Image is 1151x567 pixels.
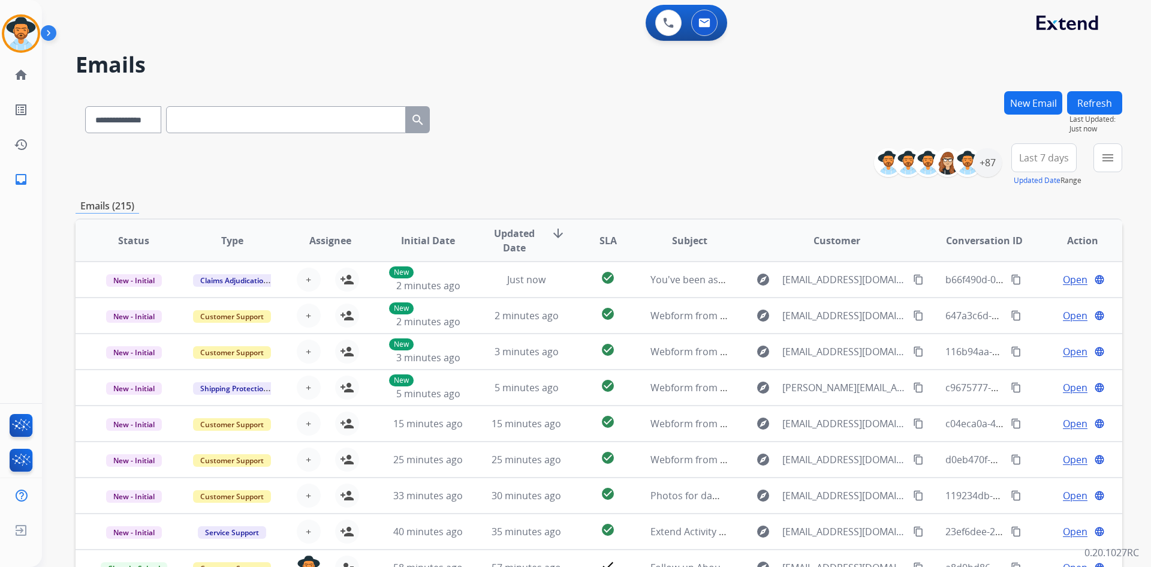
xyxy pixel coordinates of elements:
span: New - Initial [106,274,162,287]
span: c04eca0a-4cef-4295-9725-cc7e9bf2045b [945,417,1123,430]
span: You've been assigned a new service order: 78b5684c-69c8-428b-b209-0577e841f8ff [650,273,1023,286]
span: Open [1063,416,1087,431]
mat-icon: content_copy [913,454,924,465]
span: 116b94aa-10b1-4b57-8eaf-62dac991943f [945,345,1127,358]
span: Customer Support [193,418,271,431]
mat-icon: content_copy [1011,454,1022,465]
span: Open [1063,272,1087,287]
mat-icon: person_add [340,416,354,431]
span: 33 minutes ago [393,489,463,502]
mat-icon: language [1094,490,1105,501]
mat-icon: check_circle [601,379,615,393]
mat-icon: menu [1101,151,1115,165]
span: c9675777-bce3-4e07-8d04-ea1664965b9c [945,381,1130,394]
mat-icon: content_copy [913,274,924,285]
mat-icon: person_add [340,452,354,467]
mat-icon: explore [756,488,770,503]
mat-icon: content_copy [1011,346,1022,357]
mat-icon: language [1094,454,1105,465]
span: 25 minutes ago [492,453,561,466]
span: 647a3c6d-affd-4d01-bad3-ac48e07759e8 [945,309,1128,322]
mat-icon: content_copy [913,310,924,321]
span: New - Initial [106,454,162,467]
button: + [297,448,321,472]
mat-icon: check_circle [601,487,615,501]
span: New - Initial [106,346,162,359]
span: 119234db-eaa5-487d-9b1d-b453b3269c24 [945,489,1134,502]
span: Open [1063,524,1087,539]
span: 3 minutes ago [495,345,559,358]
span: 2 minutes ago [396,279,460,292]
p: New [389,338,414,350]
p: New [389,302,414,314]
p: Emails (215) [76,199,139,214]
span: 5 minutes ago [495,381,559,394]
span: SLA [599,233,617,248]
mat-icon: language [1094,274,1105,285]
p: New [389,266,414,278]
mat-icon: search [411,113,425,127]
span: Open [1063,380,1087,395]
span: Webform from [EMAIL_ADDRESS][DOMAIN_NAME] on [DATE] [650,453,922,466]
span: Webform from [EMAIL_ADDRESS][DOMAIN_NAME] on [DATE] [650,417,922,430]
mat-icon: explore [756,452,770,467]
mat-icon: person_add [340,272,354,287]
mat-icon: explore [756,416,770,431]
span: + [306,416,311,431]
span: b66f490d-0861-4a60-a044-bae5fbf93620 [945,273,1125,286]
mat-icon: person_add [340,524,354,539]
span: Customer Support [193,310,271,323]
div: +87 [973,148,1002,177]
mat-icon: content_copy [1011,310,1022,321]
mat-icon: content_copy [913,526,924,537]
p: 0.20.1027RC [1084,545,1139,560]
mat-icon: language [1094,418,1105,429]
span: New - Initial [106,310,162,323]
span: + [306,344,311,359]
mat-icon: check_circle [601,271,615,285]
span: 25 minutes ago [393,453,463,466]
mat-icon: person_add [340,308,354,323]
mat-icon: list_alt [14,103,28,117]
mat-icon: check_circle [601,451,615,465]
span: Updated Date [487,226,542,255]
span: [EMAIL_ADDRESS][DOMAIN_NAME] [782,272,906,287]
mat-icon: language [1094,382,1105,393]
mat-icon: person_add [340,344,354,359]
span: [EMAIL_ADDRESS][DOMAIN_NAME] [782,452,906,467]
span: Type [221,233,243,248]
span: 23ef6dee-20fb-461c-88a9-9867d855fcbc [945,525,1123,538]
span: Subject [672,233,707,248]
span: [EMAIL_ADDRESS][DOMAIN_NAME] [782,416,906,431]
span: Last Updated: [1069,115,1122,124]
span: Range [1014,175,1081,185]
span: Conversation ID [946,233,1023,248]
span: 40 minutes ago [393,525,463,538]
button: + [297,268,321,292]
span: Photos for damaged product claim [650,489,809,502]
span: New - Initial [106,418,162,431]
button: + [297,340,321,364]
span: New - Initial [106,490,162,503]
span: Open [1063,452,1087,467]
span: 35 minutes ago [492,525,561,538]
mat-icon: content_copy [1011,526,1022,537]
mat-icon: explore [756,308,770,323]
mat-icon: content_copy [1011,418,1022,429]
span: 3 minutes ago [396,351,460,364]
span: Claims Adjudication [193,274,275,287]
mat-icon: arrow_downward [551,226,565,241]
span: 15 minutes ago [492,417,561,430]
mat-icon: content_copy [913,346,924,357]
span: Shipping Protection [193,382,275,395]
button: + [297,304,321,328]
span: Assignee [309,233,351,248]
span: Customer [813,233,860,248]
span: Customer Support [193,490,271,503]
button: New Email [1004,91,1062,115]
button: + [297,484,321,508]
span: Open [1063,488,1087,503]
span: Webform from [EMAIL_ADDRESS][DOMAIN_NAME] on [DATE] [650,309,922,322]
button: + [297,412,321,436]
span: [EMAIL_ADDRESS][DOMAIN_NAME] [782,344,906,359]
